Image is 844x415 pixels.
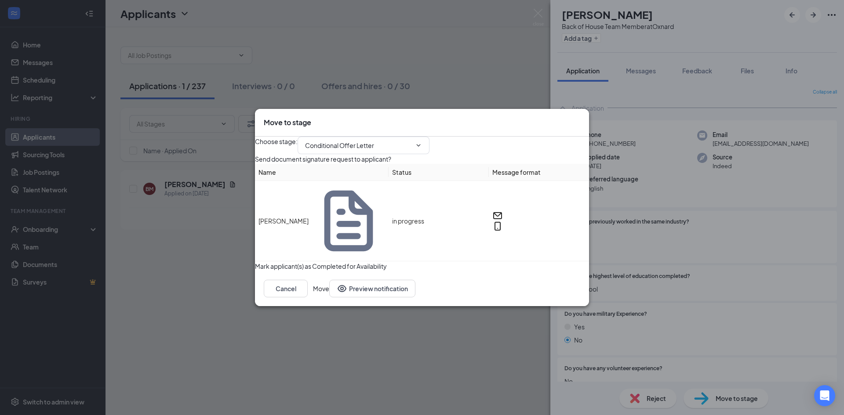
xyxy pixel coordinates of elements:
button: Preview notificationEye [329,280,415,297]
td: in progress [389,181,489,261]
span: Mark applicant(s) as Completed for Availability [255,261,387,271]
svg: MobileSms [492,221,503,231]
svg: ChevronDown [415,142,422,149]
svg: Document [312,184,385,257]
div: Open Intercom Messenger [814,385,835,406]
button: Move [313,280,329,297]
span: Choose stage : [255,137,298,154]
span: [PERSON_NAME] [258,216,309,226]
th: Status [389,164,489,181]
svg: Eye [337,283,347,294]
svg: Email [492,210,503,221]
th: Name [255,164,389,181]
h3: Move to stage [264,118,311,127]
button: Cancel [264,280,308,297]
span: Send document signature request to applicant? [255,154,391,164]
th: Message format [489,164,589,181]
